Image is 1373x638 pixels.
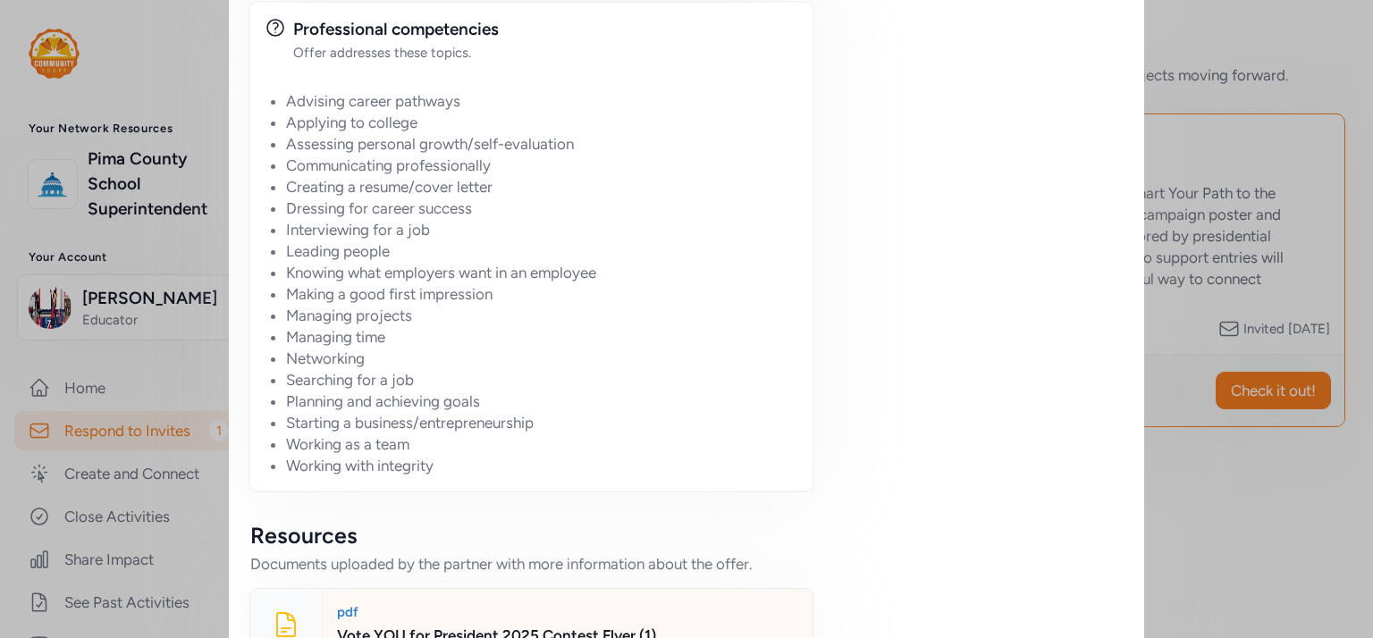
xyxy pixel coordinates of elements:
[250,521,813,550] div: Resources
[286,390,798,412] li: Planning and achieving goals
[286,155,798,176] li: Communicating professionally
[286,433,798,455] li: Working as a team
[286,176,798,197] li: Creating a resume/cover letter
[286,90,798,112] li: Advising career pathways
[286,262,798,283] li: Knowing what employers want in an employee
[293,44,798,62] div: Offer addresses these topics.
[286,412,798,433] li: Starting a business/entrepreneurship
[293,17,798,42] div: Professional competencies
[286,197,798,219] li: Dressing for career success
[286,112,798,133] li: Applying to college
[286,326,798,348] li: Managing time
[286,240,798,262] li: Leading people
[286,369,798,390] li: Searching for a job
[286,219,798,240] li: Interviewing for a job
[286,305,798,326] li: Managing projects
[286,455,798,476] li: Working with integrity
[286,348,798,369] li: Networking
[250,553,813,575] div: Documents uploaded by the partner with more information about the offer.
[337,603,798,621] div: pdf
[286,283,798,305] li: Making a good first impression
[286,133,798,155] li: Assessing personal growth/self-evaluation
